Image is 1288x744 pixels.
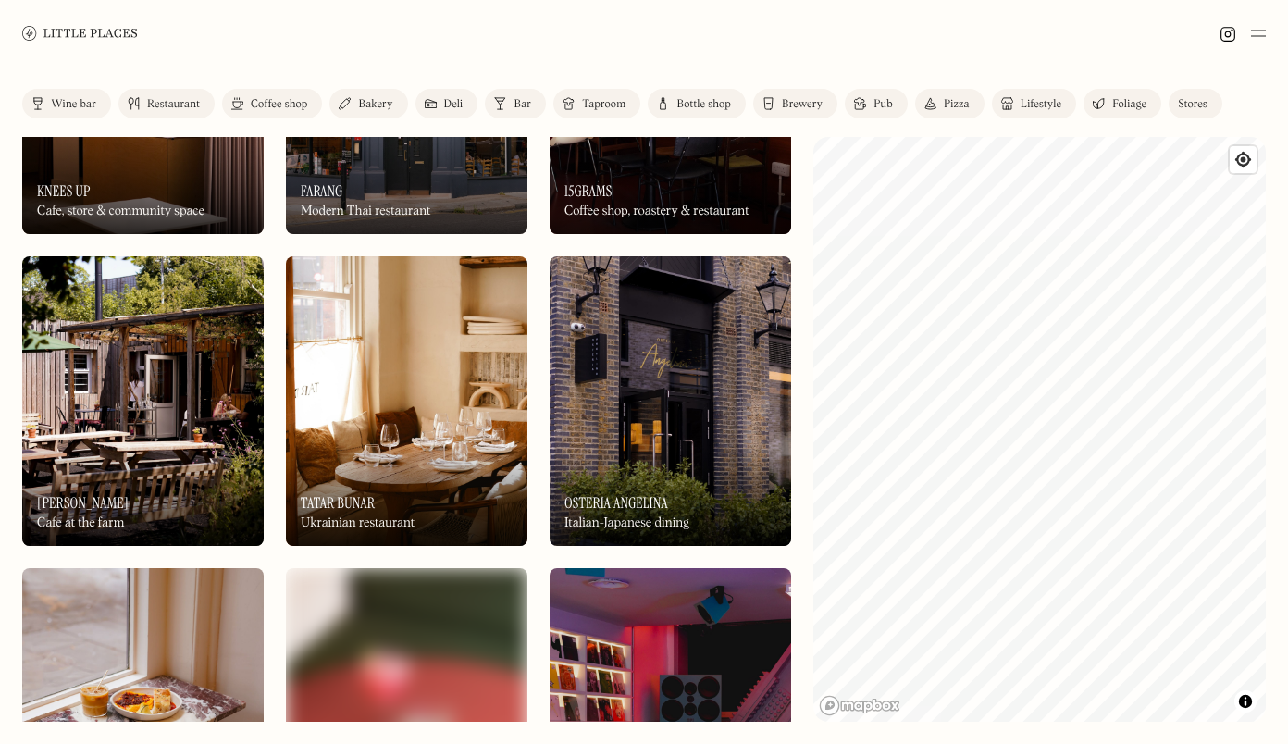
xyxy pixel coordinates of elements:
[550,256,791,546] a: Osteria AngelinaOsteria AngelinaOsteria AngelinaItalian-Japanese dining
[564,204,749,219] div: Coffee shop, roastery & restaurant
[553,89,640,118] a: Taproom
[301,204,430,219] div: Modern Thai restaurant
[301,182,343,200] h3: Farang
[514,99,531,110] div: Bar
[753,89,837,118] a: Brewery
[1084,89,1161,118] a: Foliage
[147,99,200,110] div: Restaurant
[1230,146,1257,173] button: Find my location
[582,99,625,110] div: Taproom
[118,89,215,118] a: Restaurant
[782,99,823,110] div: Brewery
[415,89,478,118] a: Deli
[37,204,204,219] div: Cafe, store & community space
[819,695,900,716] a: Mapbox homepage
[51,99,96,110] div: Wine bar
[550,256,791,546] img: Osteria Angelina
[873,99,893,110] div: Pub
[676,99,731,110] div: Bottle shop
[1169,89,1222,118] a: Stores
[22,256,264,546] a: Stepney'sStepney's[PERSON_NAME]Cafe at the farm
[485,89,546,118] a: Bar
[358,99,392,110] div: Bakery
[564,515,689,531] div: Italian-Japanese dining
[1240,691,1251,712] span: Toggle attribution
[845,89,908,118] a: Pub
[37,182,91,200] h3: Knees Up
[1234,690,1257,713] button: Toggle attribution
[251,99,307,110] div: Coffee shop
[286,256,527,546] img: Tatar Bunar
[648,89,746,118] a: Bottle shop
[915,89,985,118] a: Pizza
[1021,99,1061,110] div: Lifestyle
[301,494,375,512] h3: Tatar Bunar
[813,137,1266,722] canvas: Map
[992,89,1076,118] a: Lifestyle
[944,99,970,110] div: Pizza
[329,89,407,118] a: Bakery
[1178,99,1207,110] div: Stores
[564,182,612,200] h3: 15grams
[286,256,527,546] a: Tatar BunarTatar BunarTatar BunarUkrainian restaurant
[301,515,415,531] div: Ukrainian restaurant
[37,494,129,512] h3: [PERSON_NAME]
[22,89,111,118] a: Wine bar
[1112,99,1146,110] div: Foliage
[37,515,124,531] div: Cafe at the farm
[22,256,264,546] img: Stepney's
[222,89,322,118] a: Coffee shop
[444,99,464,110] div: Deli
[564,494,668,512] h3: Osteria Angelina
